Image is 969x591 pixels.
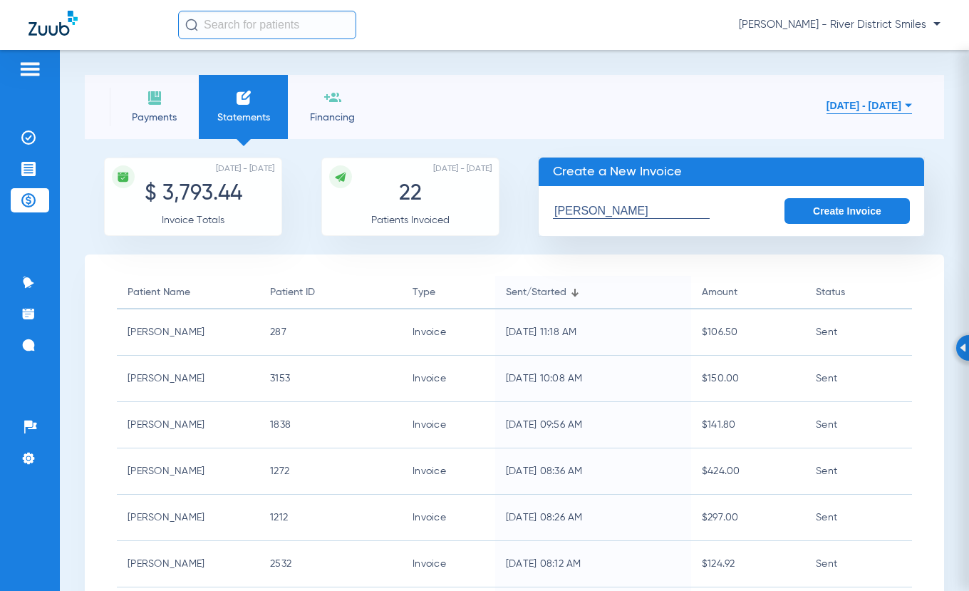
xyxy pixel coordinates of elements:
[270,284,315,300] div: Patient ID
[117,170,130,183] img: icon
[691,402,805,448] td: $141.80
[702,284,737,300] div: Amount
[495,448,691,495] td: [DATE] 08:36 AM
[324,89,341,106] img: financing icon
[399,183,422,205] span: 22
[539,158,924,186] p: Create a New Invoice
[117,448,259,495] td: [PERSON_NAME]
[117,356,259,402] td: [PERSON_NAME]
[553,204,710,219] input: search by patient ID or name
[739,18,940,32] span: [PERSON_NAME] - River District Smiles
[495,356,691,402] td: [DATE] 10:08 AM
[495,309,691,356] td: [DATE] 11:18 AM
[178,11,356,39] input: Search for patients
[805,541,912,587] td: Sent
[691,448,805,495] td: $424.00
[270,284,391,300] div: Patient ID
[495,402,691,448] td: [DATE] 09:56 AM
[402,448,495,495] td: Invoice
[402,402,495,448] td: Invoice
[128,284,190,300] div: Patient Name
[402,541,495,587] td: Invoice
[784,198,910,224] button: Create Invoice
[299,111,366,125] span: Financing
[702,284,794,300] div: Amount
[259,495,402,541] td: 1212
[334,170,347,183] img: icon
[805,448,912,495] td: Sent
[495,495,691,541] td: [DATE] 08:26 AM
[805,356,912,402] td: Sent
[816,284,901,300] div: Status
[117,309,259,356] td: [PERSON_NAME]
[19,61,41,78] img: hamburger-icon
[826,91,912,120] button: [DATE] - [DATE]
[259,356,402,402] td: 3153
[805,495,912,541] td: Sent
[506,284,680,300] div: Sent/Started
[235,89,252,106] img: invoices icon
[128,284,249,300] div: Patient Name
[691,309,805,356] td: $106.50
[209,111,277,125] span: Statements
[216,162,274,176] span: [DATE] - [DATE]
[805,309,912,356] td: Sent
[120,111,188,125] span: Payments
[28,11,78,36] img: Zuub Logo
[402,356,495,402] td: Invoice
[805,402,912,448] td: Sent
[185,19,198,31] img: Search Icon
[259,309,402,356] td: 287
[145,183,242,205] span: $ 3,793.44
[898,523,969,591] iframe: Chat Widget
[162,215,224,225] span: Invoice Totals
[691,541,805,587] td: $124.92
[495,541,691,587] td: [DATE] 08:12 AM
[691,495,805,541] td: $297.00
[117,402,259,448] td: [PERSON_NAME]
[117,495,259,541] td: [PERSON_NAME]
[816,284,845,300] div: Status
[259,541,402,587] td: 2532
[117,541,259,587] td: [PERSON_NAME]
[413,284,435,300] div: Type
[960,344,966,352] img: Arrow
[146,89,163,106] img: payments icon
[259,402,402,448] td: 1838
[259,448,402,495] td: 1272
[402,309,495,356] td: Invoice
[506,284,566,300] div: Sent/Started
[371,215,450,225] span: Patients Invoiced
[413,284,484,300] div: Type
[402,495,495,541] td: Invoice
[691,356,805,402] td: $150.00
[433,162,492,176] span: [DATE] - [DATE]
